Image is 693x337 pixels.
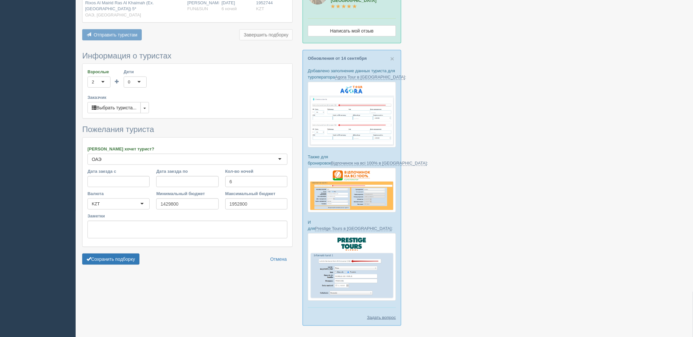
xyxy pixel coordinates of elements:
[94,32,137,37] span: Отправить туристам
[92,79,94,85] div: 2
[335,75,405,80] a: Agora Tour в [GEOGRAPHIC_DATA]
[225,191,287,197] label: Максимальный бюджет
[308,154,396,166] p: Также для бронировок :
[85,12,141,17] span: ОАЭ, [GEOGRAPHIC_DATA]
[87,69,111,75] label: Взрослые
[225,168,287,174] label: Кол-во ночей
[315,226,391,231] a: Prestige Tours в [GEOGRAPHIC_DATA]
[308,82,396,147] img: agora-tour-%D1%84%D0%BE%D1%80%D0%BC%D0%B0-%D0%B1%D1%80%D0%BE%D0%BD%D1%8E%D0%B2%D0%B0%D0%BD%D0%BD%...
[82,29,142,40] button: Отправить туристам
[308,25,396,36] a: Написать мой отзыв
[367,314,396,321] a: Задать вопрос
[92,156,102,163] div: ОАЭ
[308,68,396,80] p: Добавлено заполнение данных туриста для туроператора :
[156,191,218,197] label: Минимальный бюджет
[128,79,130,85] div: 0
[87,213,287,219] label: Заметки
[331,161,427,166] a: Відпочинок на всі 100% в [GEOGRAPHIC_DATA]
[266,254,291,265] a: Отмена
[124,69,147,75] label: Дети
[82,52,293,60] h3: Информация о туристах
[87,146,287,152] label: [PERSON_NAME] хочет турист?
[308,219,396,232] p: И для :
[308,233,396,301] img: prestige-tours-booking-form-crm-for-travel-agents.png
[156,168,218,174] label: Дата заезда по
[308,56,367,61] a: Обновления от 14 сентября
[87,102,141,113] button: Выбрать туриста...
[222,6,237,11] span: 6 ночей
[187,6,208,11] span: FUN&SUN
[308,168,396,213] img: otdihnavse100--%D1%84%D0%BE%D1%80%D0%BC%D0%B0-%D0%B1%D1%80%D0%BE%D0%BD%D0%B8%D1%80%D0%BE%D0%B2%D0...
[239,29,293,40] button: Завершить подборку
[87,94,287,101] label: Заказчик
[390,55,394,62] button: Close
[87,168,150,174] label: Дата заезда с
[82,125,154,134] span: Пожелания туриста
[82,254,139,265] button: Сохранить подборку
[87,191,150,197] label: Валюта
[225,176,287,187] input: 7-10 или 7,10,14
[256,6,264,11] span: KZT
[256,0,273,5] span: 1952744
[85,0,154,11] span: Rixos Al Mairid Ras Al Khaimah (Ex. [GEOGRAPHIC_DATA]) 5*
[390,55,394,62] span: ×
[92,201,100,207] div: KZT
